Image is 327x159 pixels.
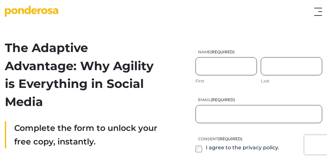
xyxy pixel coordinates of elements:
button: Toggle menu [314,8,322,16]
legend: Name [195,49,235,55]
span: (Required) [211,97,235,102]
label: I agree to the privacy policy. [206,144,279,152]
label: Last [261,78,322,84]
h2: The Adaptive Advantage: Why Agility is Everything in Social Media [5,39,159,111]
span: (Required) [218,136,242,141]
div: Complete the form to unlock your free copy, instantly. [5,121,159,148]
legend: Consent [195,136,242,142]
a: Go to homepage [5,5,77,18]
span: (Required) [210,49,235,54]
label: First [195,78,257,84]
label: Email [195,97,322,102]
